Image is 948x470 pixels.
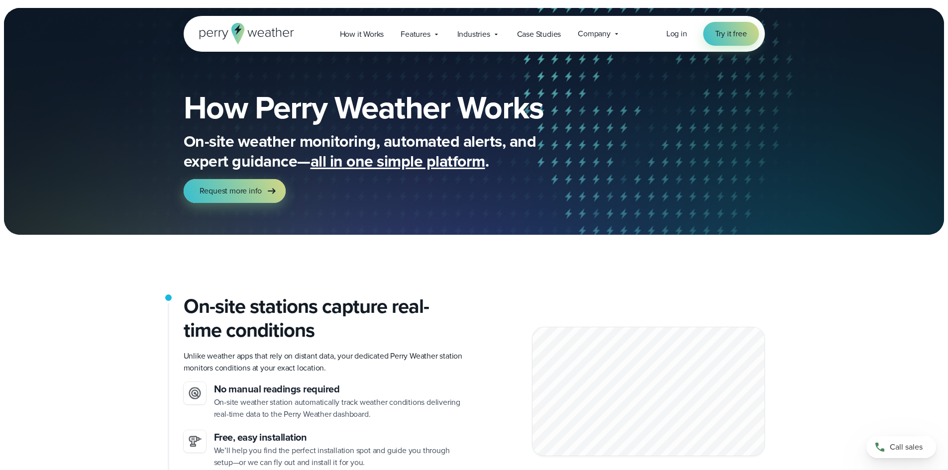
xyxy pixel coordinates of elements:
[666,28,687,40] a: Log in
[214,445,466,469] p: We’ll help you find the perfect installation spot and guide you through setup—or we can fly out a...
[401,28,430,40] span: Features
[890,441,923,453] span: Call sales
[184,92,616,123] h1: How Perry Weather Works
[184,131,582,171] p: On-site weather monitoring, automated alerts, and expert guidance— .
[509,24,570,44] a: Case Studies
[517,28,561,40] span: Case Studies
[340,28,384,40] span: How it Works
[866,436,936,458] a: Call sales
[184,179,286,203] a: Request more info
[331,24,393,44] a: How it Works
[214,430,466,445] h3: Free, easy installation
[578,28,611,40] span: Company
[457,28,490,40] span: Industries
[311,149,485,173] span: all in one simple platform
[715,28,747,40] span: Try it free
[200,185,262,197] span: Request more info
[703,22,759,46] a: Try it free
[214,382,466,396] h3: No manual readings required
[184,294,466,342] h2: On-site stations capture real-time conditions
[184,350,466,374] p: Unlike weather apps that rely on distant data, your dedicated Perry Weather station monitors cond...
[666,28,687,39] span: Log in
[214,396,466,420] p: On-site weather station automatically track weather conditions delivering real-time data to the P...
